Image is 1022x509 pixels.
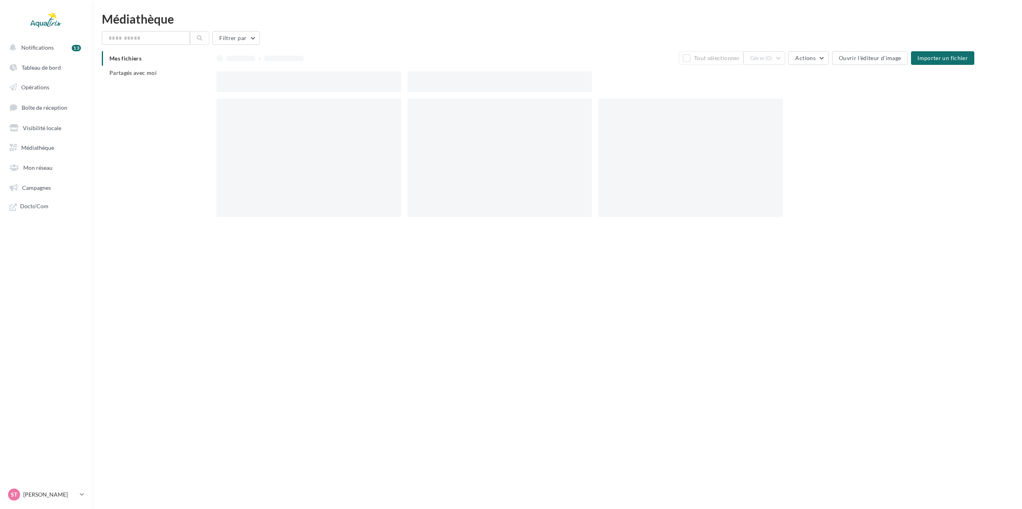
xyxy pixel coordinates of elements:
span: Partagés avec moi [109,69,157,76]
button: Ouvrir l'éditeur d'image [832,51,908,65]
span: Docto'Com [20,202,48,213]
button: Notifications 13 [5,39,84,56]
span: Visibilité locale [23,124,61,131]
span: Opérations [21,84,49,91]
a: Médiathèque [5,139,87,156]
button: Gérer(0) [743,51,786,65]
span: Mon réseau [23,164,53,171]
span: Actions [795,54,815,61]
button: Actions [788,51,828,65]
button: Filtrer par [212,31,260,45]
span: Mes fichiers [109,55,141,62]
div: 13 [72,45,81,51]
a: Docto'Com [5,199,87,216]
span: Importer un fichier [917,54,968,61]
span: ST [11,491,17,499]
button: Importer un fichier [911,51,974,65]
a: Mon réseau [5,159,87,176]
span: Tableau de bord [22,64,61,71]
span: Notifications [21,44,54,51]
a: ST [PERSON_NAME] [6,487,86,502]
div: Médiathèque [102,13,1012,25]
a: Opérations [5,79,87,96]
span: Campagnes [22,184,51,191]
span: (0) [765,55,772,61]
a: Boîte de réception [5,99,87,116]
span: Médiathèque [21,144,54,151]
p: [PERSON_NAME] [23,491,77,499]
button: Tout sélectionner [679,51,743,65]
a: Visibilité locale [5,120,87,137]
span: Boîte de réception [22,104,67,111]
